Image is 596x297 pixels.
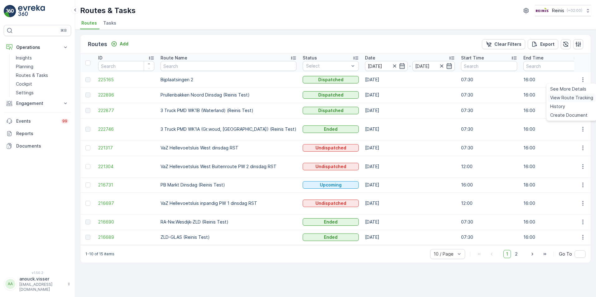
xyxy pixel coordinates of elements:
[461,234,517,240] p: 07:30
[98,92,154,98] a: 222896
[85,164,90,169] div: Toggle Row Selected
[567,8,582,13] p: ( +02:00 )
[550,103,565,110] span: History
[98,77,154,83] span: 225165
[85,92,90,97] div: Toggle Row Selected
[16,100,59,106] p: Engagement
[98,145,154,151] a: 221317
[85,182,90,187] div: Toggle Row Selected
[16,130,69,137] p: Reports
[161,61,296,71] input: Search
[85,252,114,257] p: 1-10 of 15 items
[4,127,71,140] a: Reports
[62,119,67,124] p: 99
[13,88,71,97] a: Settings
[16,90,34,96] p: Settings
[85,145,90,150] div: Toggle Row Selected
[324,126,338,132] p: Ended
[523,219,579,225] p: 16:00
[16,143,69,149] p: Documents
[535,7,550,14] img: Reinis-Logo-Vrijstaand_Tekengebied-1-copy2_aBO4n7j.png
[98,163,154,170] a: 221304
[16,118,57,124] p: Events
[552,7,564,14] p: Reinis
[318,77,344,83] p: Dispatched
[315,163,346,170] p: Undispatched
[303,76,359,83] button: Dispatched
[303,218,359,226] button: Ended
[81,20,97,26] span: Routes
[4,5,16,17] img: logo
[550,112,588,118] span: Create Document
[548,93,596,102] a: View Route Tracking
[161,77,296,83] p: Bijplaatsingen 2
[13,54,71,62] a: Insights
[512,250,521,258] span: 2
[5,279,15,289] div: AA
[523,163,579,170] p: 16:00
[318,92,344,98] p: Dispatched
[324,219,338,225] p: Ended
[461,145,517,151] p: 07:30
[318,107,344,114] p: Dispatched
[4,140,71,152] a: Documents
[161,92,296,98] p: Prullenbakken Noord Dinsdag (Reinis Test)
[461,92,517,98] p: 07:30
[362,214,458,230] td: [DATE]
[303,181,359,189] button: Upcoming
[362,72,458,87] td: [DATE]
[85,77,90,82] div: Toggle Row Selected
[523,77,579,83] p: 16:00
[303,55,317,61] p: Status
[88,40,107,49] p: Routes
[461,77,517,83] p: 07:30
[362,140,458,156] td: [DATE]
[461,200,517,206] p: 12:00
[85,201,90,206] div: Toggle Row Selected
[461,61,517,71] input: Search
[315,200,346,206] p: Undispatched
[540,41,555,47] p: Export
[523,92,579,98] p: 16:00
[98,234,154,240] a: 216689
[98,182,154,188] a: 216731
[13,80,71,88] a: Cockpit
[85,219,90,224] div: Toggle Row Selected
[85,127,90,132] div: Toggle Row Selected
[550,95,593,101] span: View Route Tracking
[19,282,64,292] p: [EMAIL_ADDRESS][DOMAIN_NAME]
[98,55,103,61] p: ID
[482,39,525,49] button: Clear Filters
[120,41,128,47] p: Add
[461,55,484,61] p: Start Time
[16,64,33,70] p: Planning
[98,219,154,225] a: 216690
[303,163,359,170] button: Undispatched
[13,71,71,80] a: Routes & Tasks
[4,97,71,110] button: Engagement
[362,156,458,177] td: [DATE]
[98,200,154,206] a: 216697
[523,200,579,206] p: 16:00
[98,107,154,114] a: 222877
[161,126,296,132] p: 3 Truck PMD WK1A (Gr.woud, [GEOGRAPHIC_DATA]) (Reinis Test)
[161,107,296,114] p: 3 Truck PMD WK1B (Waterland) (Reinis Test)
[362,177,458,192] td: [DATE]
[523,182,579,188] p: 18:00
[98,126,154,132] a: 222746
[16,55,32,61] p: Insights
[4,276,71,292] button: AAanouck.visser[EMAIL_ADDRESS][DOMAIN_NAME]
[306,63,349,69] p: Select
[85,108,90,113] div: Toggle Row Selected
[303,233,359,241] button: Ended
[161,200,296,206] p: VaZ Hellevoetsluis inpandig PW 1 dinsdag RST
[461,107,517,114] p: 07:30
[303,91,359,99] button: Dispatched
[362,103,458,118] td: [DATE]
[80,6,136,16] p: Routes & Tasks
[103,20,116,26] span: Tasks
